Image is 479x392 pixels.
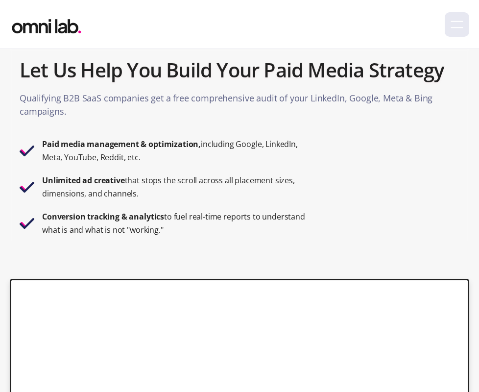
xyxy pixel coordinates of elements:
iframe: Chat Widget [430,345,479,392]
strong: to fuel real-time reports to understand what is and what is not "working." [42,211,305,235]
p: Qualifying B2B SaaS companies get a free comprehensive audit of your LinkedIn, Google, Meta & Bin... [20,92,459,123]
div: menu [445,12,469,37]
a: home [10,12,83,36]
strong: that stops the scroll across all placement sizes, dimensions, and channels. [42,175,295,199]
strong: Conversion tracking & analytics [42,211,164,222]
strong: Paid media management & optimization, [42,139,201,149]
img: Omni Lab: B2B SaaS Demand Generation Agency [10,12,83,36]
strong: including Google, LinkedIn, Meta, YouTube, Reddit, etc. [42,139,298,163]
h2: Let Us Help You Build Your Paid Media Strategy [20,53,459,87]
strong: Unlimited ad creative [42,175,125,186]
